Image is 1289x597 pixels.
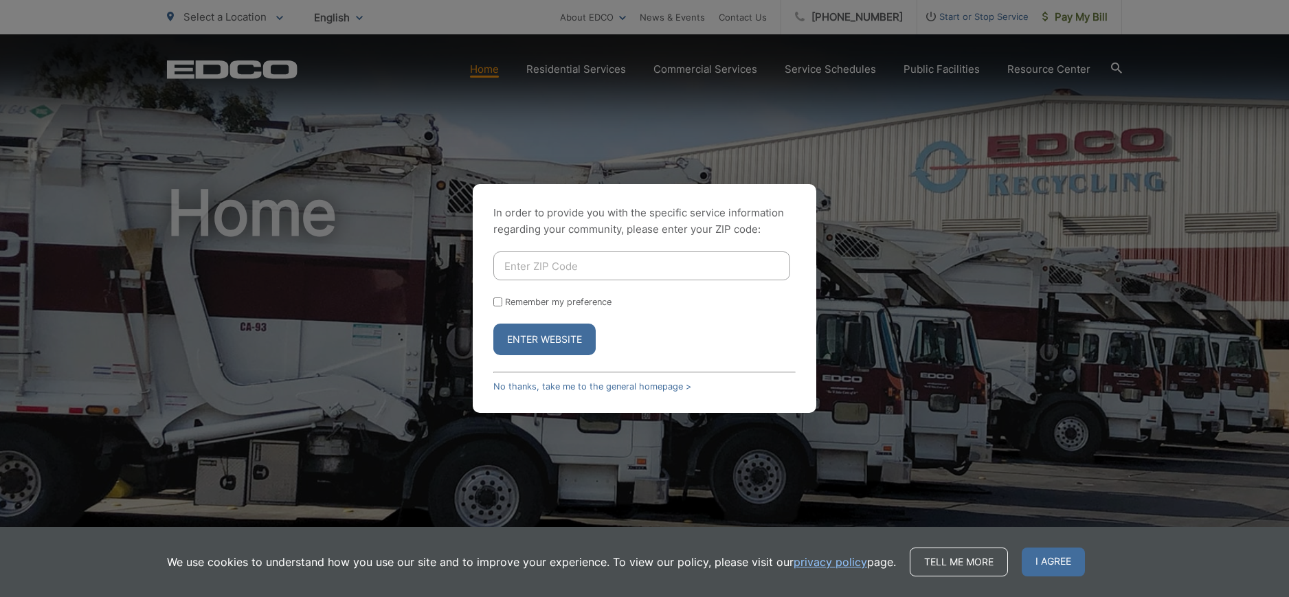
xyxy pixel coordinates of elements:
p: We use cookies to understand how you use our site and to improve your experience. To view our pol... [167,554,896,570]
label: Remember my preference [505,297,612,307]
button: Enter Website [493,324,596,355]
a: No thanks, take me to the general homepage > [493,381,691,392]
input: Enter ZIP Code [493,251,790,280]
span: I agree [1022,548,1085,576]
a: privacy policy [794,554,867,570]
p: In order to provide you with the specific service information regarding your community, please en... [493,205,796,238]
a: Tell me more [910,548,1008,576]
